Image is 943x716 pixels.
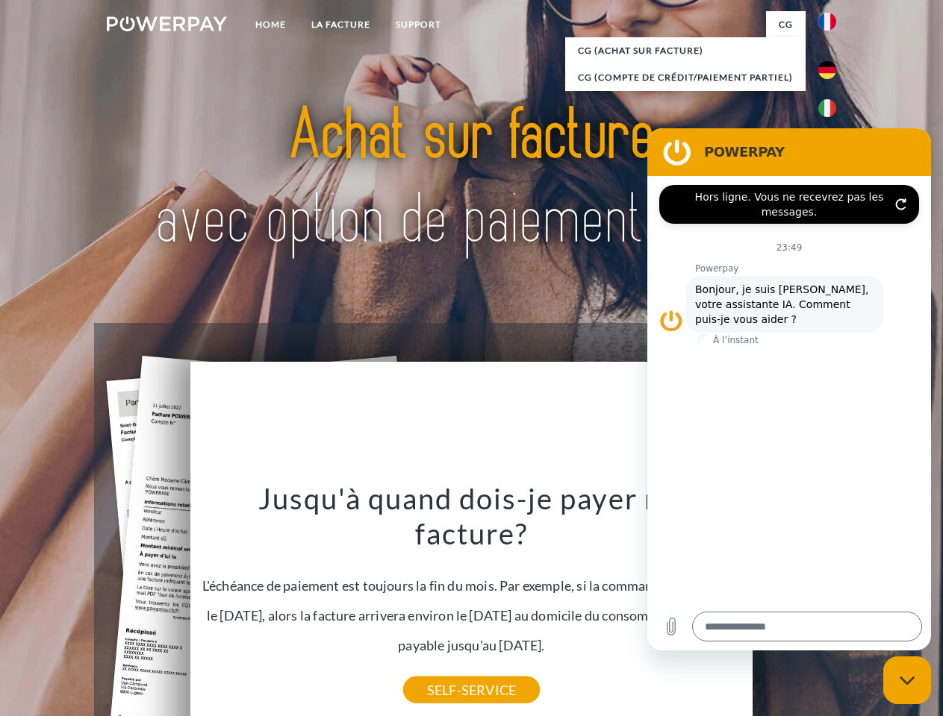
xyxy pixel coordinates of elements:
[565,64,806,91] a: CG (Compte de crédit/paiement partiel)
[199,480,744,690] div: L'échéance de paiement est toujours la fin du mois. Par exemple, si la commande a été passée le [...
[383,11,454,38] a: Support
[403,676,540,703] a: SELF-SERVICE
[107,16,227,31] img: logo-powerpay-white.svg
[647,128,931,650] iframe: Fenêtre de messagerie
[243,11,299,38] a: Home
[818,99,836,117] img: it
[143,72,800,286] img: title-powerpay_fr.svg
[766,11,806,38] a: CG
[883,656,931,704] iframe: Bouton de lancement de la fenêtre de messagerie, conversation en cours
[199,480,744,552] h3: Jusqu'à quand dois-je payer ma facture?
[565,37,806,64] a: CG (achat sur facture)
[818,13,836,31] img: fr
[818,61,836,79] img: de
[299,11,383,38] a: LA FACTURE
